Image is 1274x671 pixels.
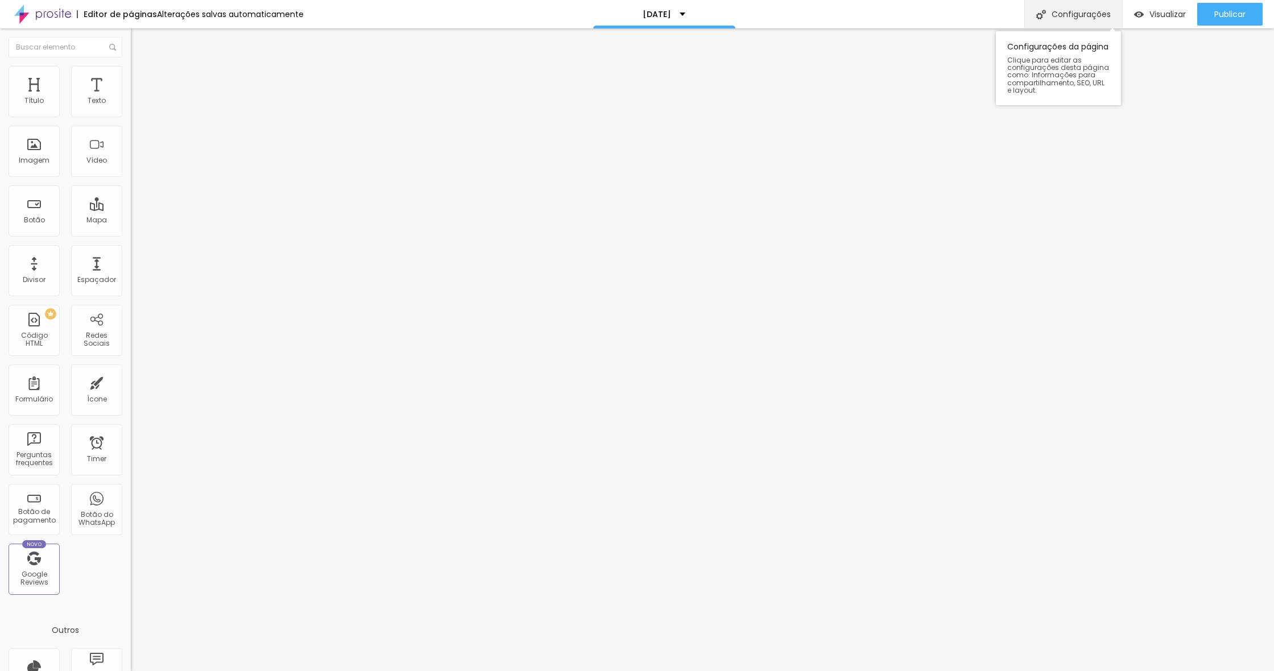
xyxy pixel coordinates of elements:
[19,156,49,164] div: Imagem
[996,31,1121,105] div: Configurações da página
[77,276,116,284] div: Espaçador
[1214,10,1246,19] span: Publicar
[87,395,107,403] div: Ícone
[1007,56,1110,94] span: Clique para editar as configurações desta página como: Informações para compartilhamento, SEO, UR...
[24,97,44,105] div: Título
[11,451,56,467] div: Perguntas frequentes
[109,44,116,51] img: Icone
[643,10,671,18] p: [DATE]
[1123,3,1197,26] button: Visualizar
[87,455,106,463] div: Timer
[157,10,304,18] div: Alterações salvas automaticamente
[88,97,106,105] div: Texto
[1134,10,1144,19] img: view-1.svg
[86,156,107,164] div: Vídeo
[15,395,53,403] div: Formulário
[86,216,107,224] div: Mapa
[74,332,119,348] div: Redes Sociais
[1149,10,1186,19] span: Visualizar
[74,511,119,527] div: Botão do WhatsApp
[11,332,56,348] div: Código HTML
[23,276,45,284] div: Divisor
[1197,3,1263,26] button: Publicar
[77,10,157,18] div: Editor de páginas
[22,540,47,548] div: Novo
[9,37,122,57] input: Buscar elemento
[1036,10,1046,19] img: Icone
[131,28,1274,671] iframe: Editor
[11,570,56,587] div: Google Reviews
[11,508,56,524] div: Botão de pagamento
[24,216,45,224] div: Botão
